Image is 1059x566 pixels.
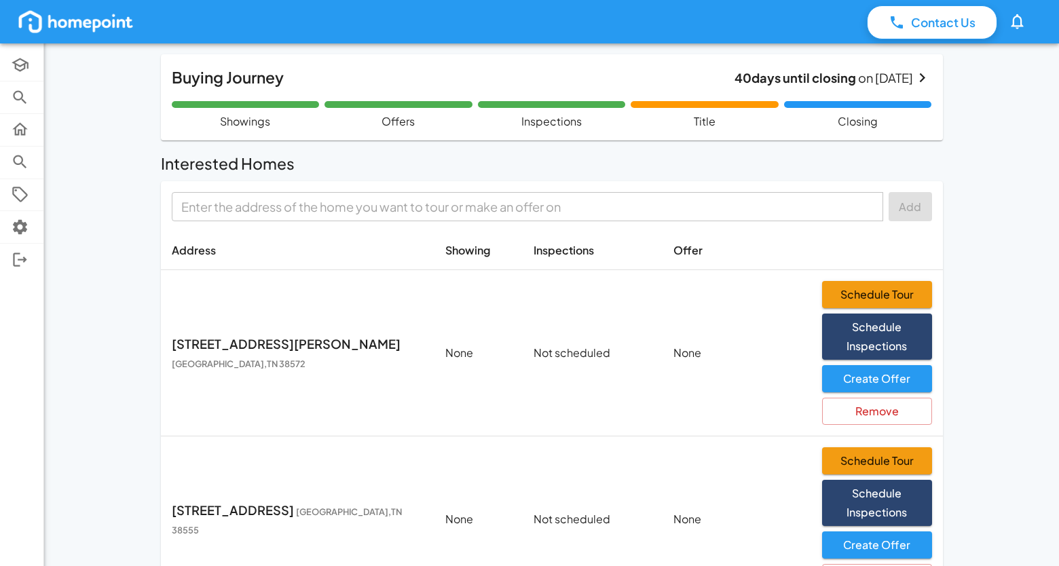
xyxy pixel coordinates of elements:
p: Showing [445,243,512,259]
p: Address [172,243,424,259]
button: Remove [822,398,932,425]
p: [STREET_ADDRESS] [172,501,424,538]
button: Schedule Tour [822,447,932,474]
p: Showings [220,113,270,130]
button: Create Offer [822,365,932,392]
p: Offer [673,243,800,259]
p: Closing [838,113,878,130]
button: Schedule Inspections [822,314,932,360]
p: Offers [382,113,415,130]
p: Inspections [521,113,582,130]
p: None [673,345,800,361]
p: on [DATE] [735,69,913,87]
p: Not scheduled [534,512,652,527]
p: [STREET_ADDRESS][PERSON_NAME] [172,335,424,372]
button: Schedule Tour [822,281,932,308]
p: Not scheduled [534,345,652,361]
h6: Interested Homes [161,151,295,176]
h6: Buying Journey [172,65,284,90]
span: [GEOGRAPHIC_DATA] , TN 38572 [172,358,305,369]
img: homepoint_logo_white.png [16,8,135,35]
div: Inspections are complete. [478,101,626,130]
p: None [445,512,512,527]
div: You have an accepted offer and showings are complete. [172,101,320,130]
p: None [445,345,512,361]
p: Contact Us [911,14,976,31]
b: 40 days until closing [735,70,856,86]
p: Title [694,113,716,130]
div: Your offer has been accepted! We'll now proceed with your due diligence steps. [324,101,472,130]
button: Create Offer [822,531,932,559]
div: Closing is scheduled. Prepare for the final walkthrough and document signing. [784,101,932,130]
p: Inspections [534,243,652,259]
input: Enter the address of the home you want to tour or make an offer on [176,196,877,217]
div: Title company details are needed. Please provide the name, email, and phone number of the title c... [631,101,779,130]
button: Schedule Inspections [822,480,932,526]
p: None [673,512,800,527]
